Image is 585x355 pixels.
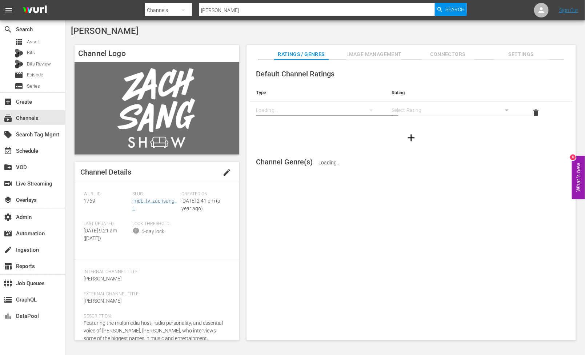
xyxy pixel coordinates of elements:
[84,191,129,197] span: Wurl ID:
[84,269,227,275] span: Internal Channel Title:
[4,213,12,222] span: Admin
[527,104,545,121] button: delete
[4,246,12,254] span: Ingestion
[181,191,227,197] span: Created On:
[4,179,12,188] span: Live Streaming
[435,3,467,16] button: Search
[75,62,239,155] img: Zach Sang
[4,262,12,271] span: Reports
[4,97,12,106] span: Create
[132,191,177,197] span: Slug:
[4,147,12,155] span: Schedule
[4,279,12,288] span: Job Queues
[532,108,540,117] span: delete
[570,155,576,160] div: 8
[15,49,23,57] div: Bits
[4,312,12,320] span: DataPool
[250,84,386,101] th: Type
[27,71,43,79] span: Episode
[141,228,164,235] div: 6-day lock
[84,276,121,282] span: [PERSON_NAME]
[256,69,334,78] span: Default Channel Ratings
[75,45,239,62] h4: Channel Logo
[84,314,227,319] span: Description:
[27,60,51,68] span: Bits Review
[4,6,13,15] span: menu
[4,25,12,34] span: Search
[218,164,236,181] button: edit
[15,71,23,80] span: Episode
[84,291,227,297] span: External Channel Title:
[572,156,585,199] button: Open Feedback Widget
[17,2,52,19] img: ans4CAIJ8jUAAAAAAAAAAAAAAAAAAAAAAAAgQb4GAAAAAAAAAAAAAAAAAAAAAAAAJMjXAAAAAAAAAAAAAAAAAAAAAAAAgAT5G...
[4,114,12,123] span: Channels
[15,60,23,68] div: Bits Review
[27,83,40,90] span: Series
[84,320,223,341] span: Featuring the multimedia host, radio personality, and essential voice of [PERSON_NAME], [PERSON_N...
[250,84,572,124] table: simple table
[71,26,139,36] span: [PERSON_NAME]
[4,229,12,238] span: Automation
[84,228,117,241] span: [DATE] 9:21 am ([DATE])
[84,221,129,227] span: Last Updated:
[15,82,23,91] span: Series
[80,168,131,176] span: Channel Details
[347,50,402,59] span: Image Management
[132,221,177,227] span: Lock Threshold:
[84,198,95,204] span: 1769
[132,198,177,211] a: imdb_tv_zachsang_1
[386,84,521,101] th: Rating
[27,38,39,45] span: Asset
[256,157,313,166] span: Channel Genre(s)
[132,227,140,234] span: info
[318,160,339,165] span: Loading..
[494,50,548,59] span: Settings
[421,50,475,59] span: Connectors
[223,168,231,177] span: edit
[274,50,329,59] span: Ratings / Genres
[15,37,23,46] span: Asset
[4,295,12,304] span: GraphQL
[4,130,12,139] span: Search Tag Mgmt
[4,163,12,172] span: VOD
[84,298,121,304] span: [PERSON_NAME]
[445,3,465,16] span: Search
[4,196,12,204] span: Overlays
[181,198,220,211] span: [DATE] 2:41 pm (a year ago)
[27,49,35,56] span: Bits
[559,7,578,13] a: Sign Out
